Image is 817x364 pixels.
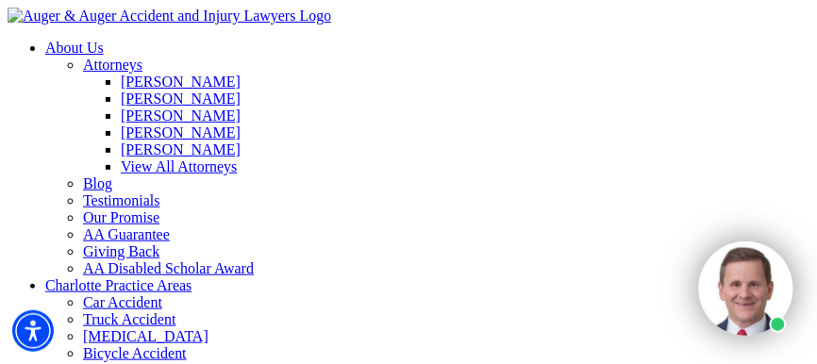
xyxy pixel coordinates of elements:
a: [PERSON_NAME] [121,108,241,124]
a: [PERSON_NAME] [121,124,241,141]
a: [MEDICAL_DATA] [83,328,208,344]
a: Attorneys [83,57,142,73]
a: Bicycle Accident [83,345,187,361]
a: Giving Back [83,243,159,259]
img: Auger & Auger Accident and Injury Lawyers Logo [8,8,331,25]
a: Car Accident [83,294,162,310]
a: View All Attorneys [121,158,237,174]
a: Blog [83,175,112,191]
a: Auger & Auger Accident and Injury Lawyers Logo [8,8,331,24]
a: Testimonials [83,192,160,208]
a: Truck Accident [83,311,176,327]
a: AA Disabled Scholar Award [83,260,254,276]
a: About Us [45,40,104,56]
a: Our Promise [83,209,159,225]
a: AA Guarantee [83,226,170,242]
a: [PERSON_NAME] [121,74,241,90]
a: [PERSON_NAME] [121,141,241,157]
img: Intaker widget Avatar [699,241,793,336]
a: [PERSON_NAME] [121,91,241,107]
a: Charlotte Practice Areas [45,277,192,293]
div: Accessibility Menu [12,310,54,352]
